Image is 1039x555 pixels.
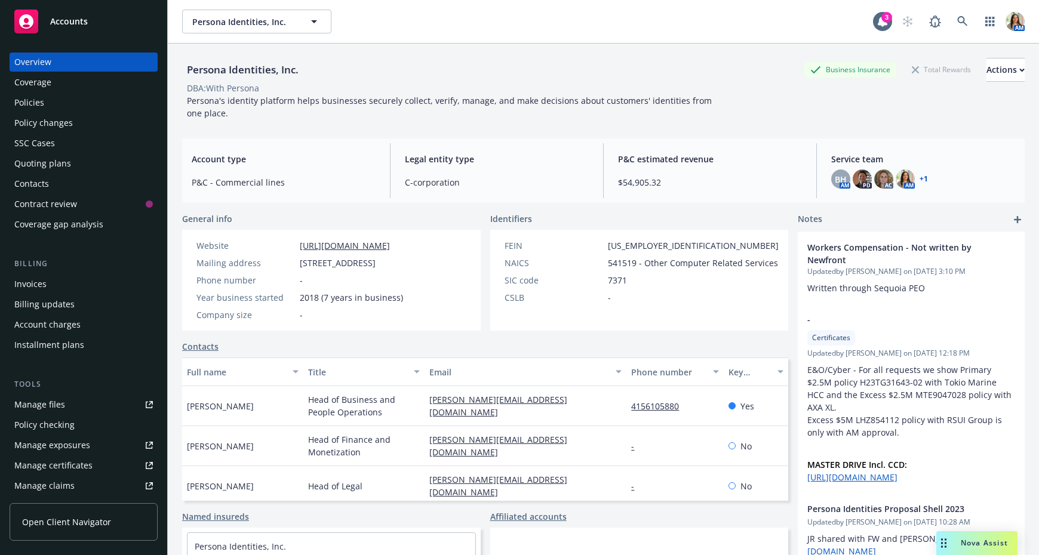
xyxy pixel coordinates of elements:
[14,113,73,132] div: Policy changes
[429,434,567,458] a: [PERSON_NAME][EMAIL_ADDRESS][DOMAIN_NAME]
[14,73,51,92] div: Coverage
[14,295,75,314] div: Billing updates
[182,340,219,353] a: Contacts
[182,10,331,33] button: Persona Identities, Inc.
[490,212,532,225] span: Identifiers
[631,366,705,378] div: Phone number
[10,395,158,414] a: Manage files
[626,357,723,386] button: Phone number
[740,440,752,452] span: No
[14,215,103,234] div: Coverage gap analysis
[429,474,567,498] a: [PERSON_NAME][EMAIL_ADDRESS][DOMAIN_NAME]
[10,258,158,270] div: Billing
[951,10,975,33] a: Search
[631,480,644,492] a: -
[724,357,788,386] button: Key contact
[10,154,158,173] a: Quoting plans
[804,62,896,77] div: Business Insurance
[1006,12,1025,31] img: photo
[936,531,1018,555] button: Nova Assist
[187,480,254,492] span: [PERSON_NAME]
[807,471,897,483] a: [URL][DOMAIN_NAME]
[22,516,111,528] span: Open Client Navigator
[10,113,158,132] a: Policy changes
[192,153,376,165] span: Account type
[807,459,907,470] strong: MASTER DRIVE Incl. CCD:
[10,53,158,72] a: Overview
[608,291,611,304] span: -
[505,239,603,252] div: FEIN
[14,93,44,112] div: Policies
[429,394,567,418] a: [PERSON_NAME][EMAIL_ADDRESS][DOMAIN_NAME]
[14,335,84,354] div: Installment plans
[187,95,714,119] span: Persona's identity platform helps businesses securely collect, verify, manage, and make decisions...
[798,232,1025,304] div: Workers Compensation - Not written by NewfrontUpdatedby [PERSON_NAME] on [DATE] 3:10 PMWritten th...
[798,304,1025,493] div: -CertificatesUpdatedby [PERSON_NAME] on [DATE] 12:18 PME&O/Cyber - For all requests we show Prima...
[425,357,626,386] button: Email
[807,282,925,294] span: Written through Sequoia PEO
[14,195,77,214] div: Contract review
[740,480,752,492] span: No
[10,215,158,234] a: Coverage gap analysis
[429,366,608,378] div: Email
[196,291,295,304] div: Year business started
[182,62,303,78] div: Persona Identities, Inc.
[14,456,93,475] div: Manage certificates
[308,433,420,458] span: Head of Finance and Monetization
[10,5,158,38] a: Accounts
[303,357,425,386] button: Title
[187,400,254,412] span: [PERSON_NAME]
[740,400,754,412] span: Yes
[14,134,55,153] div: SSC Cases
[631,400,688,412] a: 4156105880
[505,291,603,304] div: CSLB
[10,295,158,314] a: Billing updates
[807,517,1015,528] span: Updated by [PERSON_NAME] on [DATE] 10:28 AM
[308,480,362,492] span: Head of Legal
[896,10,920,33] a: Start snowing
[807,363,1015,439] p: E&O/Cyber - For all requests we show Primary $2.5M policy H23TG31643-02 with Tokio Marine HCC and...
[986,58,1025,82] button: Actions
[923,10,947,33] a: Report a Bug
[631,440,644,452] a: -
[300,309,303,321] span: -
[196,257,295,269] div: Mailing address
[906,62,977,77] div: Total Rewards
[10,174,158,193] a: Contacts
[505,274,603,286] div: SIC code
[608,239,779,252] span: [US_EMPLOYER_IDENTIFICATION_NUMBER]
[835,173,847,186] span: BH
[405,153,589,165] span: Legal entity type
[10,436,158,455] a: Manage exposures
[920,175,928,183] a: +1
[182,212,232,225] span: General info
[881,12,892,23] div: 3
[608,274,627,286] span: 7371
[10,415,158,434] a: Policy checking
[187,366,285,378] div: Full name
[196,309,295,321] div: Company size
[10,476,158,495] a: Manage claims
[308,393,420,418] span: Head of Business and People Operations
[812,332,850,343] span: Certificates
[831,153,1015,165] span: Service team
[490,510,567,523] a: Affiliated accounts
[14,395,65,414] div: Manage files
[14,53,51,72] div: Overview
[196,239,295,252] div: Website
[195,541,286,552] a: Persona Identities, Inc.
[10,93,158,112] a: Policies
[896,169,915,189] img: photo
[618,176,802,189] span: $54,905.32
[10,73,158,92] a: Coverage
[196,274,295,286] div: Phone number
[10,315,158,334] a: Account charges
[50,17,88,26] span: Accounts
[187,82,259,94] div: DBA: With Persona
[10,275,158,294] a: Invoices
[986,58,1025,81] div: Actions
[300,257,376,269] span: [STREET_ADDRESS]
[853,169,872,189] img: photo
[187,440,254,452] span: [PERSON_NAME]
